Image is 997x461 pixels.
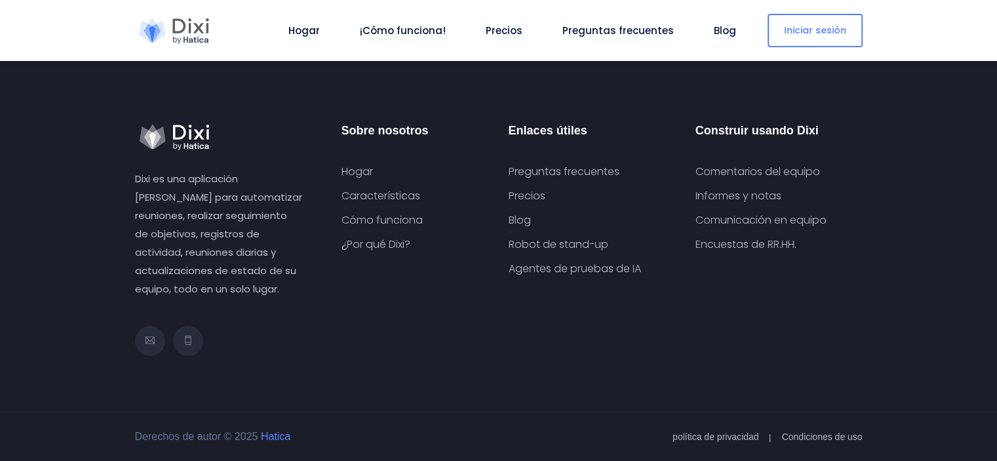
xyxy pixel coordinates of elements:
font: Blog [714,24,736,37]
a: Características [342,190,420,203]
font: Comentarios del equipo [695,164,820,179]
a: Cómo funciona [342,214,423,227]
a: ¿Por qué Dixi? [342,238,410,251]
font: ¿Por qué Dixi? [342,237,410,252]
a: ¡Cómo funciona! [355,23,451,38]
font: Preguntas frecuentes [562,24,674,37]
font: Encuestas de RR.HH. [695,237,796,252]
a: Precios [480,23,528,38]
a: Condiciones de uso [782,431,863,442]
a: Encuestas de RR.HH. [695,238,796,251]
a: Preguntas frecuentes [509,165,619,178]
a: Comunicación en equipo [695,214,827,227]
font: Características [342,188,420,203]
a: Agentes de pruebas de IA [509,262,641,275]
a: Precios [509,190,545,203]
a: Informes y notas [695,190,781,203]
a: Robot de stand-up [509,238,608,251]
font: Preguntas frecuentes [509,164,619,179]
font: Sobre nosotros [342,124,429,137]
font: Construir usando Dixi [695,124,819,137]
font: Hogar [342,164,373,179]
a: Iniciar sesión [768,14,863,47]
font: Precios [509,188,545,203]
font: Enlaces útiles [509,124,587,137]
a: Preguntas frecuentes [557,23,679,38]
font: Cómo funciona [342,212,423,228]
a: Hatica [258,431,290,442]
font: Robot de stand-up [509,237,608,252]
a: política de privacidad [673,431,759,442]
a: Comentarios del equipo [695,165,820,178]
font: Comunicación en equipo [695,212,827,228]
a: Hogar [342,165,373,178]
font: ¡Cómo funciona! [360,24,446,37]
font: Precios [486,24,522,37]
font: Hogar [288,24,320,37]
font: Derechos de autor © 2025 [135,431,258,442]
a: Blog [509,214,531,227]
a: Blog [709,23,741,38]
a: Hogar [283,23,325,38]
font: Dixi es una aplicación [PERSON_NAME] para automatizar reuniones, realizar seguimiento de objetivo... [135,172,302,296]
font: Hatica [261,431,290,442]
font: Informes y notas [695,188,781,203]
font: Agentes de pruebas de IA [509,261,641,276]
font: Iniciar sesión [784,24,846,37]
font: Blog [509,212,531,228]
